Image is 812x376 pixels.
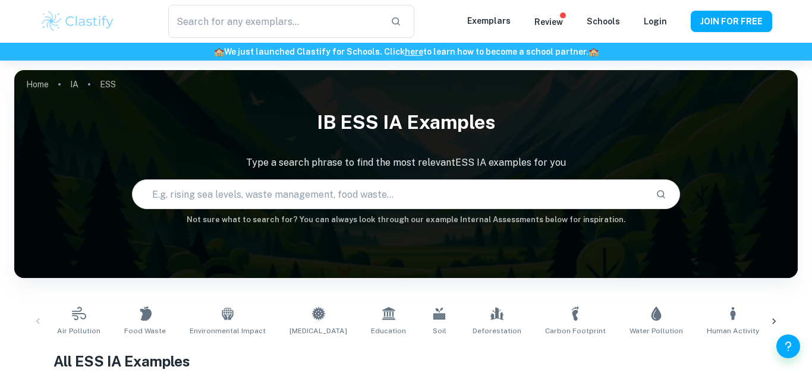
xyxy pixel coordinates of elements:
h1: All ESS IA Examples [53,350,759,372]
span: Environmental Impact [190,326,266,336]
h6: Not sure what to search for? You can always look through our example Internal Assessments below f... [14,214,798,226]
span: Human Activity [707,326,759,336]
p: ESS [100,78,116,91]
a: Login [644,17,667,26]
h6: We just launched Clastify for Schools. Click to learn how to become a school partner. [2,45,810,58]
a: IA [70,76,78,93]
span: Food Waste [124,326,166,336]
span: [MEDICAL_DATA] [289,326,347,336]
span: 🏫 [588,47,599,56]
span: Deforestation [473,326,521,336]
p: Type a search phrase to find the most relevant ESS IA examples for you [14,156,798,170]
p: Review [534,15,563,29]
span: Soil [433,326,446,336]
span: Water Pollution [630,326,683,336]
input: Search for any exemplars... [168,5,381,38]
img: Clastify logo [40,10,115,33]
a: Schools [587,17,620,26]
span: Carbon Footprint [545,326,606,336]
h1: IB ESS IA examples [14,103,798,141]
button: Help and Feedback [776,334,800,358]
button: JOIN FOR FREE [691,11,772,32]
p: Exemplars [467,14,511,27]
span: Air Pollution [57,326,100,336]
span: 🏫 [214,47,224,56]
button: Search [651,184,671,204]
input: E.g. rising sea levels, waste management, food waste... [133,178,647,211]
a: here [405,47,423,56]
span: Education [371,326,406,336]
a: Home [26,76,49,93]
